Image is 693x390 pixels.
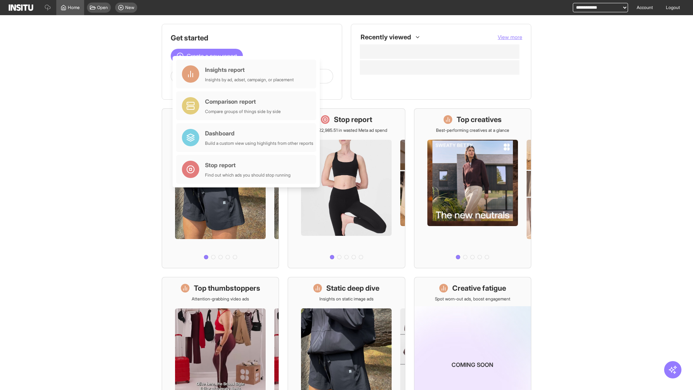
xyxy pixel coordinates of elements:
[171,49,243,63] button: Create a new report
[436,127,509,133] p: Best-performing creatives at a glance
[205,97,281,106] div: Comparison report
[326,283,379,293] h1: Static deep dive
[205,140,313,146] div: Build a custom view using highlights from other reports
[205,161,291,169] div: Stop report
[498,34,522,41] button: View more
[9,4,33,11] img: Logo
[68,5,80,10] span: Home
[171,33,333,43] h1: Get started
[205,172,291,178] div: Find out which ads you should stop running
[306,127,387,133] p: Save £22,985.51 in wasted Meta ad spend
[205,77,294,83] div: Insights by ad, adset, campaign, or placement
[457,114,502,125] h1: Top creatives
[205,109,281,114] div: Compare groups of things side by side
[376,81,517,86] span: Placements
[205,129,313,138] div: Dashboard
[334,114,372,125] h1: Stop report
[194,283,260,293] h1: Top thumbstoppers
[498,34,522,40] span: View more
[288,108,405,268] a: Stop reportSave £22,985.51 in wasted Meta ad spend
[192,296,249,302] p: Attention-grabbing video ads
[376,81,398,86] span: Placements
[414,108,531,268] a: Top creativesBest-performing creatives at a glance
[363,79,371,88] div: Insights
[319,296,374,302] p: Insights on static image ads
[125,5,134,10] span: New
[162,108,279,268] a: What's live nowSee all active ads instantly
[205,65,294,74] div: Insights report
[97,5,108,10] span: Open
[187,52,237,60] span: Create a new report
